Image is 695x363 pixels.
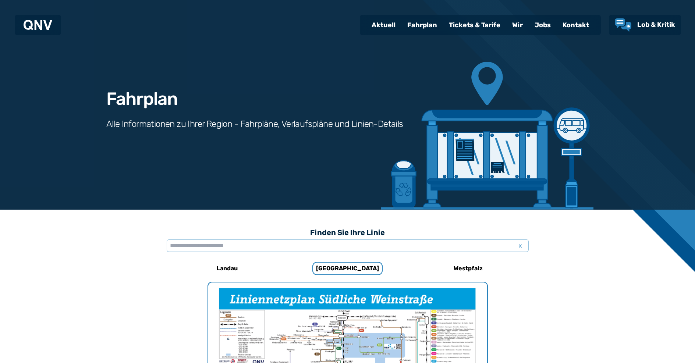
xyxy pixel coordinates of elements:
[419,260,517,277] a: Westpfalz
[515,241,526,250] span: x
[637,21,675,29] span: Lob & Kritik
[24,20,52,30] img: QNV Logo
[299,260,397,277] a: [GEOGRAPHIC_DATA]
[213,263,241,274] h6: Landau
[24,18,52,32] a: QNV Logo
[106,90,178,108] h1: Fahrplan
[451,263,486,274] h6: Westpfalz
[557,15,595,35] a: Kontakt
[506,15,529,35] a: Wir
[167,224,529,241] h3: Finden Sie Ihre Linie
[178,260,276,277] a: Landau
[529,15,557,35] a: Jobs
[106,118,403,130] h3: Alle Informationen zu Ihrer Region - Fahrpläne, Verlaufspläne und Linien-Details
[366,15,401,35] a: Aktuell
[401,15,443,35] a: Fahrplan
[312,262,383,275] h6: [GEOGRAPHIC_DATA]
[615,18,675,32] a: Lob & Kritik
[443,15,506,35] a: Tickets & Tarife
